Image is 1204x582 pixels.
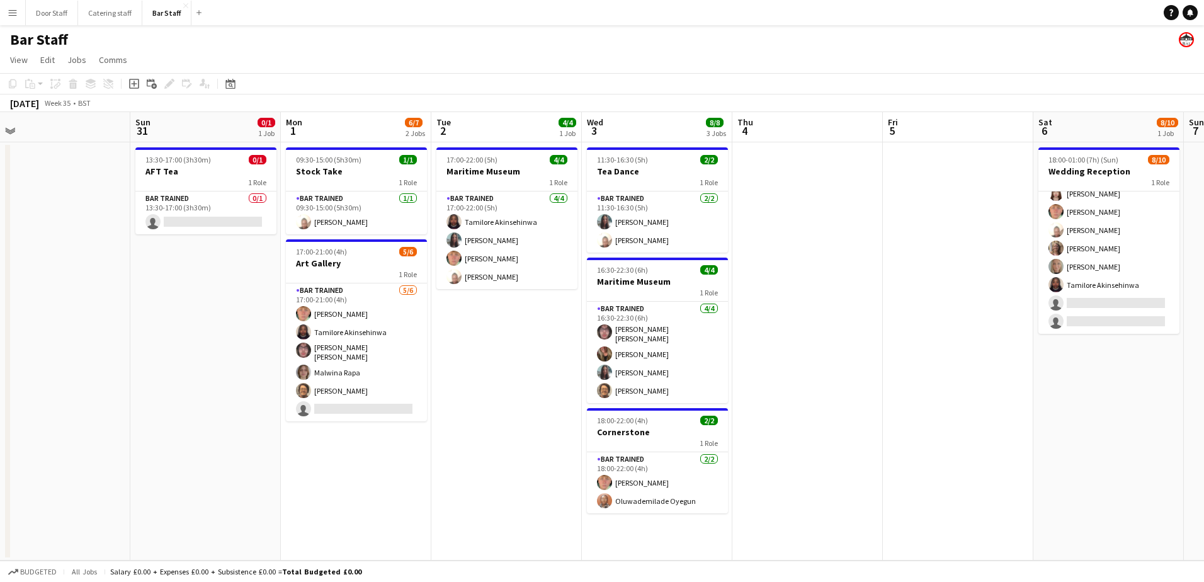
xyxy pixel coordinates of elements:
span: 13:30-17:00 (3h30m) [145,155,211,164]
span: Sun [135,117,150,128]
app-job-card: 13:30-17:00 (3h30m)0/1AFT Tea1 RoleBar trained0/113:30-17:00 (3h30m) [135,147,276,234]
app-card-role: Bar trained0/113:30-17:00 (3h30m) [135,191,276,234]
span: All jobs [69,567,99,576]
a: Comms [94,52,132,68]
div: 1 Job [1157,128,1178,138]
app-job-card: 18:00-01:00 (7h) (Sun)8/10Wedding Reception1 Role[PERSON_NAME][PERSON_NAME][PERSON_NAME][PERSON_N... [1038,147,1179,334]
span: 18:00-01:00 (7h) (Sun) [1048,155,1118,164]
app-job-card: 11:30-16:30 (5h)2/2Tea Dance1 RoleBar trained2/211:30-16:30 (5h)[PERSON_NAME][PERSON_NAME] [587,147,728,253]
span: 1 Role [549,178,567,187]
a: Edit [35,52,60,68]
span: 18:00-22:00 (4h) [597,416,648,425]
span: 3 [585,123,603,138]
app-job-card: 18:00-22:00 (4h)2/2Cornerstone1 RoleBar trained2/218:00-22:00 (4h)[PERSON_NAME]Oluwademilade Oyegun [587,408,728,513]
app-card-role: [PERSON_NAME][PERSON_NAME][PERSON_NAME][PERSON_NAME][PERSON_NAME][PERSON_NAME][PERSON_NAME]Tamilo... [1038,127,1179,334]
app-card-role: Bar trained2/211:30-16:30 (5h)[PERSON_NAME][PERSON_NAME] [587,191,728,253]
h3: Cornerstone [587,426,728,438]
span: Total Budgeted £0.00 [282,567,361,576]
div: 1 Job [559,128,576,138]
span: Budgeted [20,568,57,576]
h3: Maritime Museum [587,276,728,287]
div: 09:30-15:00 (5h30m)1/1Stock Take1 RoleBar trained1/109:30-15:00 (5h30m)[PERSON_NAME] [286,147,427,234]
app-card-role: Bar trained2/218:00-22:00 (4h)[PERSON_NAME]Oluwademilade Oyegun [587,452,728,513]
span: 4 [735,123,753,138]
app-job-card: 17:00-21:00 (4h)5/6Art Gallery1 RoleBar trained5/617:00-21:00 (4h)[PERSON_NAME]Tamilore Akinsehin... [286,239,427,421]
div: 1 Job [258,128,275,138]
button: Catering staff [78,1,142,25]
span: 7 [1187,123,1204,138]
span: Sat [1038,117,1052,128]
app-card-role: Bar trained4/416:30-22:30 (6h)[PERSON_NAME] [PERSON_NAME][PERSON_NAME][PERSON_NAME][PERSON_NAME] [587,302,728,403]
span: 0/1 [258,118,275,127]
h3: Tea Dance [587,166,728,177]
span: 1 Role [700,178,718,187]
span: Jobs [67,54,86,66]
h3: AFT Tea [135,166,276,177]
span: 1 Role [248,178,266,187]
span: 5/6 [399,247,417,256]
app-user-avatar: Beach Ballroom [1179,32,1194,47]
span: 2/2 [700,155,718,164]
span: Week 35 [42,98,73,108]
span: 1 Role [399,270,417,279]
span: 0/1 [249,155,266,164]
span: 4/4 [550,155,567,164]
button: Door Staff [26,1,78,25]
span: 16:30-22:30 (6h) [597,265,648,275]
span: Edit [40,54,55,66]
span: 8/10 [1148,155,1169,164]
a: Jobs [62,52,91,68]
app-job-card: 16:30-22:30 (6h)4/4Maritime Museum1 RoleBar trained4/416:30-22:30 (6h)[PERSON_NAME] [PERSON_NAME]... [587,258,728,403]
span: Tue [436,117,451,128]
div: BST [78,98,91,108]
span: 11:30-16:30 (5h) [597,155,648,164]
app-card-role: Bar trained1/109:30-15:00 (5h30m)[PERSON_NAME] [286,191,427,234]
span: 4/4 [700,265,718,275]
span: 5 [886,123,898,138]
span: 1 Role [399,178,417,187]
span: 6 [1036,123,1052,138]
span: 1 Role [1151,178,1169,187]
span: 09:30-15:00 (5h30m) [296,155,361,164]
span: Wed [587,117,603,128]
span: 1 [284,123,302,138]
app-card-role: Bar trained5/617:00-21:00 (4h)[PERSON_NAME]Tamilore Akinsehinwa[PERSON_NAME] [PERSON_NAME]Malwina... [286,283,427,421]
h3: Art Gallery [286,258,427,269]
span: Mon [286,117,302,128]
span: 1/1 [399,155,417,164]
span: Sun [1189,117,1204,128]
div: 3 Jobs [707,128,726,138]
span: View [10,54,28,66]
h1: Bar Staff [10,30,68,49]
div: [DATE] [10,97,39,110]
div: 2 Jobs [406,128,425,138]
app-card-role: Bar trained4/417:00-22:00 (5h)Tamilore Akinsehinwa[PERSON_NAME][PERSON_NAME][PERSON_NAME] [436,191,577,289]
a: View [5,52,33,68]
button: Bar Staff [142,1,191,25]
h3: Wedding Reception [1038,166,1179,177]
span: 17:00-21:00 (4h) [296,247,347,256]
span: 8/8 [706,118,724,127]
span: 4/4 [559,118,576,127]
div: Salary £0.00 + Expenses £0.00 + Subsistence £0.00 = [110,567,361,576]
span: Comms [99,54,127,66]
span: 1 Role [700,438,718,448]
button: Budgeted [6,565,59,579]
span: 17:00-22:00 (5h) [446,155,497,164]
span: 2 [434,123,451,138]
span: Fri [888,117,898,128]
span: 2/2 [700,416,718,425]
app-job-card: 17:00-22:00 (5h)4/4Maritime Museum1 RoleBar trained4/417:00-22:00 (5h)Tamilore Akinsehinwa[PERSON... [436,147,577,289]
span: 8/10 [1157,118,1178,127]
span: 6/7 [405,118,423,127]
span: Thu [737,117,753,128]
h3: Maritime Museum [436,166,577,177]
h3: Stock Take [286,166,427,177]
